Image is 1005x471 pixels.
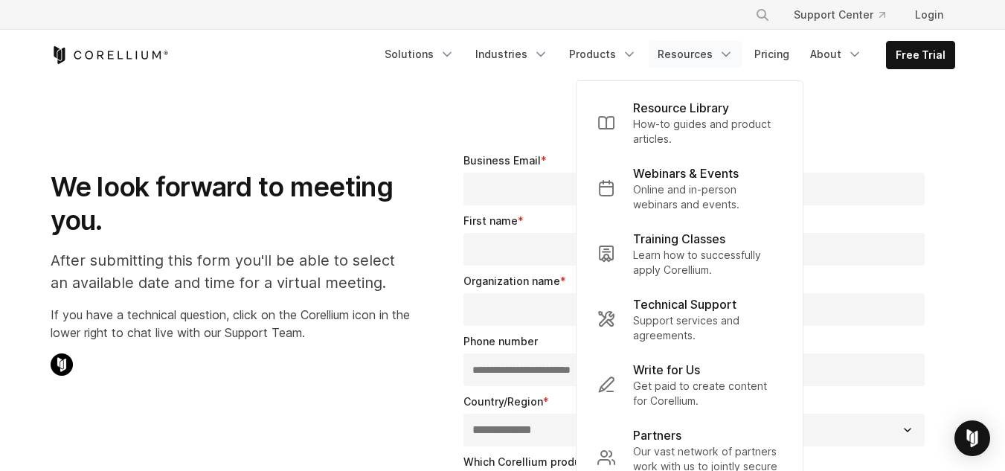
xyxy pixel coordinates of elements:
a: Login [903,1,955,28]
a: Support Center [782,1,897,28]
a: About [801,41,871,68]
p: How-to guides and product articles. [633,117,782,147]
div: Navigation Menu [737,1,955,28]
a: Write for Us Get paid to create content for Corellium. [585,352,794,417]
p: Webinars & Events [633,164,739,182]
span: Which Corellium product are you interested in? [463,455,708,468]
a: Technical Support Support services and agreements. [585,286,794,352]
p: If you have a technical question, click on the Corellium icon in the lower right to chat live wit... [51,306,410,342]
span: First name [463,214,518,227]
p: Online and in-person webinars and events. [633,182,782,212]
h1: We look forward to meeting you. [51,170,410,237]
a: Industries [466,41,557,68]
p: Support services and agreements. [633,313,782,343]
img: Corellium Chat Icon [51,353,73,376]
p: Write for Us [633,361,700,379]
a: Corellium Home [51,46,169,64]
a: Resource Library How-to guides and product articles. [585,90,794,156]
span: Organization name [463,275,560,287]
span: Phone number [463,335,538,347]
a: Pricing [745,41,798,68]
button: Search [749,1,776,28]
span: Business Email [463,154,541,167]
p: Technical Support [633,295,736,313]
p: Get paid to create content for Corellium. [633,379,782,408]
span: Country/Region [463,395,543,408]
div: Open Intercom Messenger [954,420,990,456]
a: Webinars & Events Online and in-person webinars and events. [585,156,794,221]
p: After submitting this form you'll be able to select an available date and time for a virtual meet... [51,249,410,294]
a: Training Classes Learn how to successfully apply Corellium. [585,221,794,286]
a: Products [560,41,646,68]
p: Training Classes [633,230,725,248]
div: Navigation Menu [376,41,955,69]
a: Solutions [376,41,463,68]
a: Resources [649,41,742,68]
p: Resource Library [633,99,729,117]
a: Free Trial [887,42,954,68]
p: Partners [633,426,681,444]
p: Learn how to successfully apply Corellium. [633,248,782,278]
